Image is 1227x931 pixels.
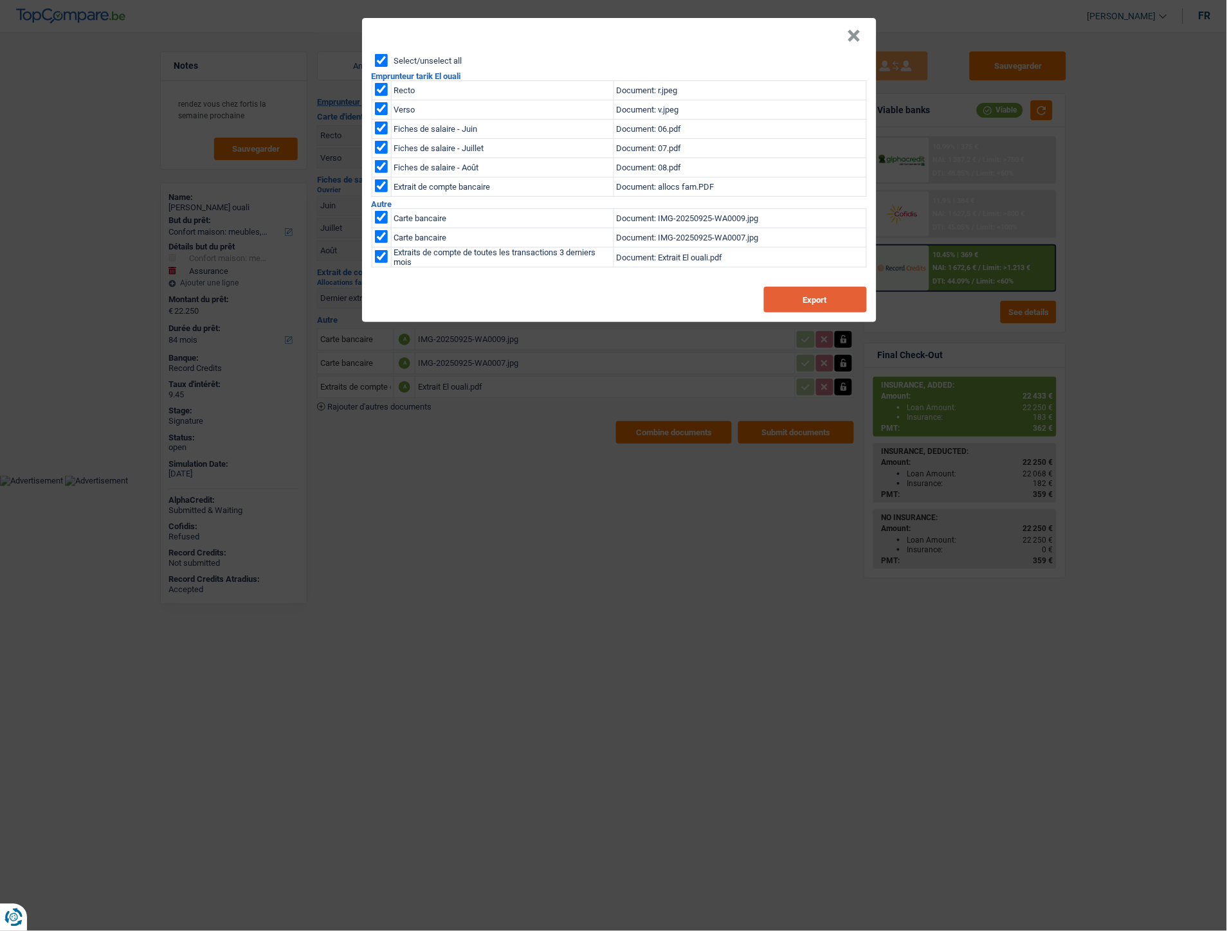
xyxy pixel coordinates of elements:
[613,139,866,158] td: Document: 07.pdf
[613,158,866,177] td: Document: 08.pdf
[391,81,613,100] td: Recto
[391,228,613,248] td: Carte bancaire
[613,248,866,267] td: Document: Extrait El ouali.pdf
[764,287,867,312] button: Export
[613,100,866,120] td: Document: v.jpeg
[391,177,613,197] td: Extrait de compte bancaire
[372,72,867,80] h2: Emprunteur tarik El ouali
[391,158,613,177] td: Fiches de salaire - Août
[391,248,613,267] td: Extraits de compte de toutes les transactions 3 derniers mois
[391,120,613,139] td: Fiches de salaire - Juin
[372,200,867,208] h2: Autre
[848,30,861,42] button: Close
[613,209,866,228] td: Document: IMG-20250925-WA0009.jpg
[613,81,866,100] td: Document: r.jpeg
[391,139,613,158] td: Fiches de salaire - Juillet
[613,177,866,197] td: Document: allocs fam.PDF
[391,100,613,120] td: Verso
[391,209,613,228] td: Carte bancaire
[394,57,462,65] label: Select/unselect all
[613,228,866,248] td: Document: IMG-20250925-WA0007.jpg
[613,120,866,139] td: Document: 06.pdf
